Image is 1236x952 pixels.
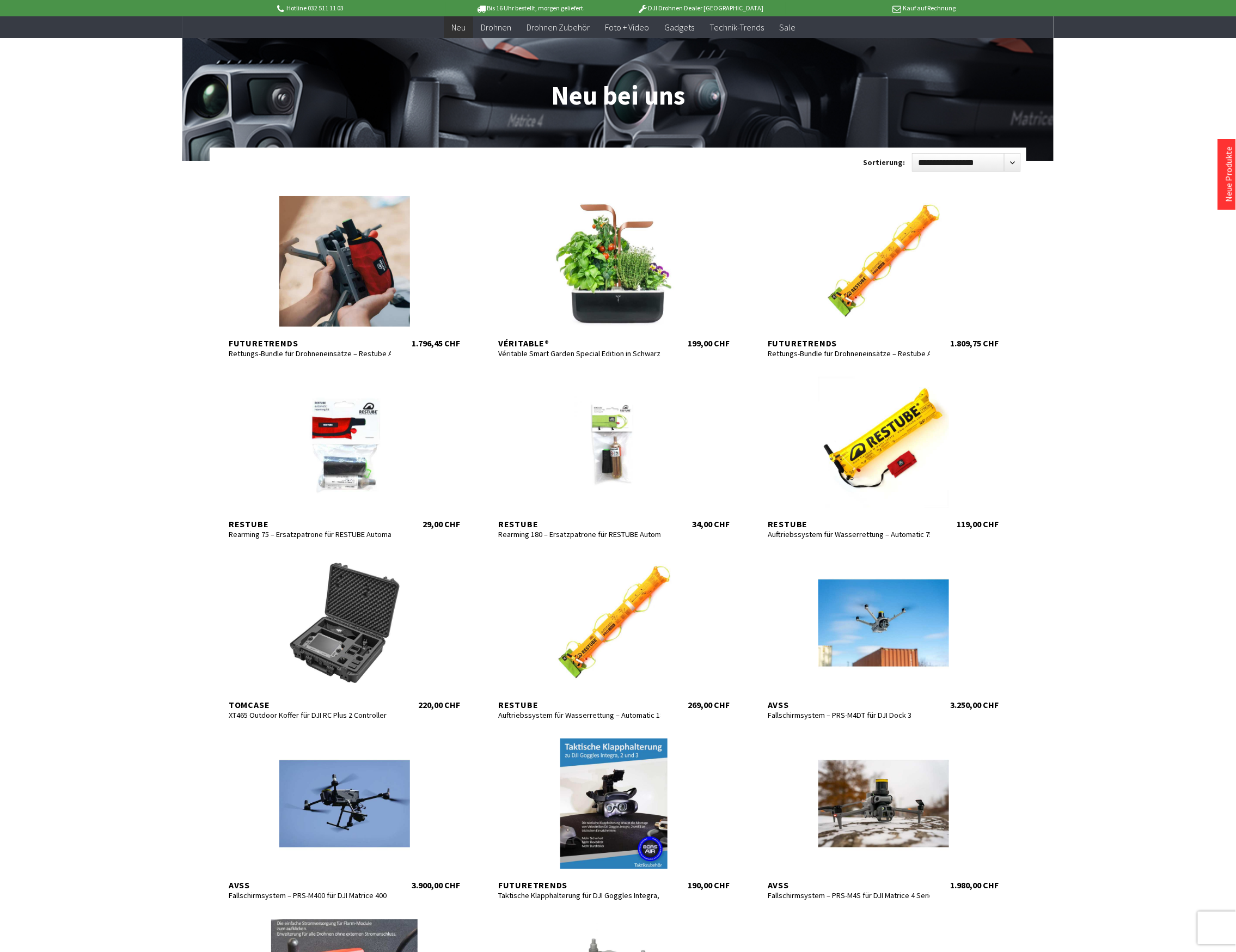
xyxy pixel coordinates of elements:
[498,880,660,891] div: Futuretrends
[757,739,1010,891] a: AVSS Fallschirmsystem – PRS-M4S für DJI Matrice 4 Series 1.980,00 CHF
[423,518,460,529] div: 29,00 CHF
[957,518,999,529] div: 119,00 CHF
[412,338,460,349] div: 1.796,45 CHF
[951,338,999,349] div: 1.809,75 CHF
[481,22,511,33] span: Drohnen
[786,2,956,15] p: Kauf auf Rechnung
[229,880,391,891] div: AVSS
[702,16,772,39] a: Technik-Trends
[218,558,471,710] a: TomCase XT465 Outdoor Koffer für DJI RC Plus 2 Controller 220,00 CHF
[498,338,660,349] div: Véritable®
[498,891,660,901] div: Taktische Klapphalterung für DJI Goggles Integra, 2 und 3
[605,22,649,33] span: Foto + Video
[768,880,930,891] div: AVSS
[519,16,597,39] a: Drohnen Zubehör
[664,22,694,33] span: Gadgets
[772,16,803,39] a: Sale
[229,529,391,539] div: Rearming 75 – Ersatzpatrone für RESTUBE Automatic 75
[445,2,615,15] p: Bis 16 Uhr bestellt, morgen geliefert.
[863,154,905,171] label: Sortierung:
[768,349,930,358] div: Rettungs-Bundle für Drohneneinsätze – Restube Automatic 180 + AD4 Abwurfsystem
[688,338,730,349] div: 199,00 CHF
[487,377,741,529] a: Restube Rearming 180 – Ersatzpatrone für RESTUBE Automatic PRO 34,00 CHF
[768,529,930,539] div: Auftriebssystem für Wasserrettung – Automatic 75
[487,739,741,891] a: Futuretrends Taktische Klapphalterung für DJI Goggles Integra, 2 und 3 190,00 CHF
[768,699,930,710] div: AVSS
[527,22,590,33] span: Drohnen Zubehör
[275,2,445,15] p: Hotline 032 511 11 03
[218,196,471,349] a: Futuretrends Rettungs-Bundle für Drohneneinsätze – Restube Automatic 75 + AD4 Abwurfsystem 1.796,...
[473,16,519,39] a: Drohnen
[951,699,999,710] div: 3.250,00 CHF
[229,891,391,901] div: Fallschirmsystem – PRS-M400 für DJI Matrice 400
[412,880,460,891] div: 3.900,00 CHF
[498,518,660,529] div: Restube
[229,699,391,710] div: TomCase
[768,518,930,529] div: Restube
[210,17,1026,109] h1: Neu bei uns
[451,22,466,33] span: Neu
[768,338,930,349] div: Futuretrends
[615,2,785,15] p: DJI Drohnen Dealer [GEOGRAPHIC_DATA]
[757,196,1010,349] a: Futuretrends Rettungs-Bundle für Drohneneinsätze – Restube Automatic 180 + AD4 Abwurfsystem 1.809...
[487,558,741,710] a: Restube Auftriebssystem für Wasserrettung – Automatic 180 269,00 CHF
[951,880,999,891] div: 1.980,00 CHF
[657,16,702,39] a: Gadgets
[768,710,930,720] div: Fallschirmsystem – PRS-M4DT für DJI Dock 3
[218,739,471,891] a: AVSS Fallschirmsystem – PRS-M400 für DJI Matrice 400 3.900,00 CHF
[487,196,741,349] a: Véritable® Véritable Smart Garden Special Edition in Schwarz/Kupfer 199,00 CHF
[498,529,660,539] div: Rearming 180 – Ersatzpatrone für RESTUBE Automatic PRO
[229,710,391,720] div: XT465 Outdoor Koffer für DJI RC Plus 2 Controller
[498,349,660,358] div: Véritable Smart Garden Special Edition in Schwarz/Kupfer
[768,891,930,901] div: Fallschirmsystem – PRS-M4S für DJI Matrice 4 Series
[1223,147,1234,202] a: Neue Produkte
[498,699,660,710] div: Restube
[218,377,471,529] a: Restube Rearming 75 – Ersatzpatrone für RESTUBE Automatic 75 29,00 CHF
[229,518,391,529] div: Restube
[692,518,730,529] div: 34,00 CHF
[444,16,473,39] a: Neu
[229,349,391,358] div: Rettungs-Bundle für Drohneneinsätze – Restube Automatic 75 + AD4 Abwurfsystem
[779,22,796,33] span: Sale
[597,16,657,39] a: Foto + Video
[498,710,660,720] div: Auftriebssystem für Wasserrettung – Automatic 180
[757,558,1010,710] a: AVSS Fallschirmsystem – PRS-M4DT für DJI Dock 3 3.250,00 CHF
[709,22,764,33] span: Technik-Trends
[757,377,1010,529] a: Restube Auftriebssystem für Wasserrettung – Automatic 75 119,00 CHF
[688,699,730,710] div: 269,00 CHF
[229,338,391,349] div: Futuretrends
[688,880,730,891] div: 190,00 CHF
[418,699,460,710] div: 220,00 CHF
